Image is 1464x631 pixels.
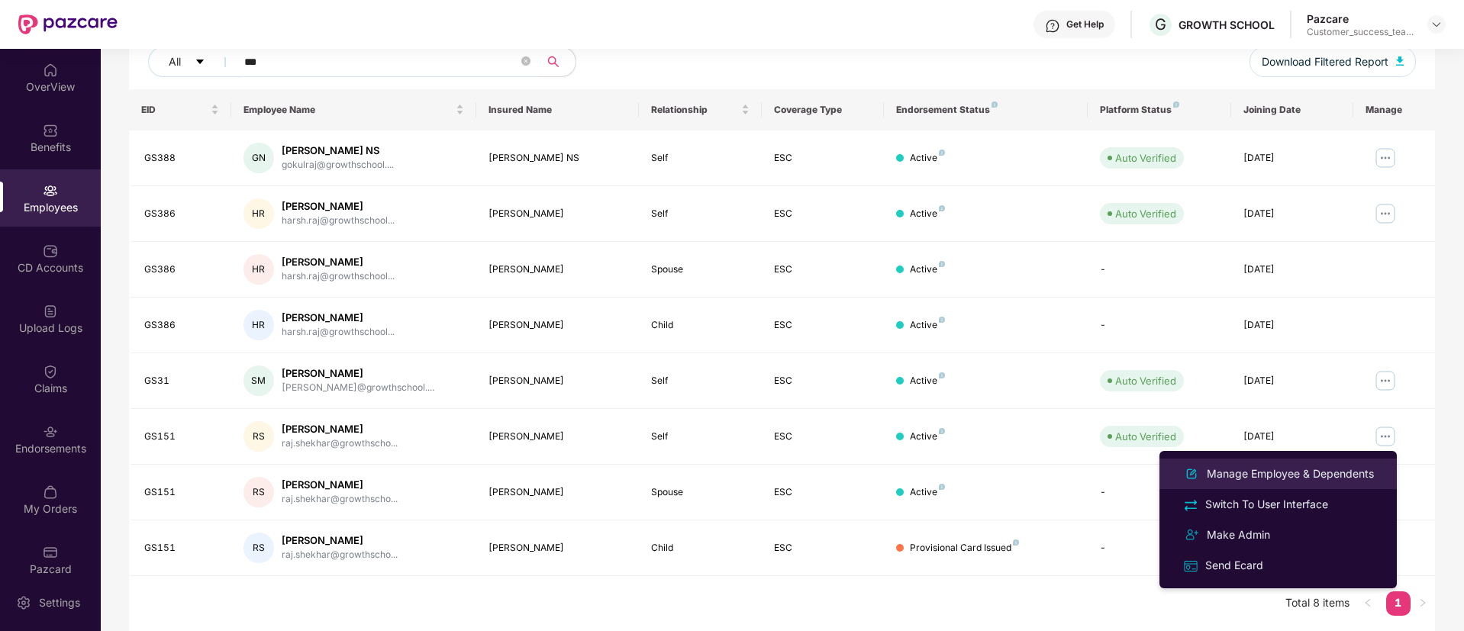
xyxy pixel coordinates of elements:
[144,430,219,444] div: GS151
[1202,557,1266,574] div: Send Ecard
[1411,591,1435,616] li: Next Page
[144,207,219,221] div: GS386
[1045,18,1060,34] img: svg+xml;base64,PHN2ZyBpZD0iSGVscC0zMngzMiIgeG1sbnM9Imh0dHA6Ly93d3cudzMub3JnLzIwMDAvc3ZnIiB3aWR0aD...
[43,243,58,259] img: svg+xml;base64,PHN2ZyBpZD0iQ0RfQWNjb3VudHMiIGRhdGEtbmFtZT0iQ0QgQWNjb3VudHMiIHhtbG5zPSJodHRwOi8vd3...
[910,541,1019,555] div: Provisional Card Issued
[243,198,274,229] div: HR
[1386,591,1411,616] li: 1
[538,47,576,77] button: search
[651,318,749,333] div: Child
[1418,598,1427,607] span: right
[1307,26,1414,38] div: Customer_success_team_lead
[1243,374,1341,388] div: [DATE]
[1182,497,1199,513] img: svg+xml;base64,PHN2ZyB4bWxucz0iaHR0cDovL3d3dy53My5vcmcvMjAwMC9zdmciIHdpZHRoPSIyNCIgaGVpZ2h0PSIyNC...
[651,485,749,500] div: Spouse
[1115,150,1176,166] div: Auto Verified
[243,254,274,285] div: HR
[144,541,219,555] div: GS151
[243,143,274,173] div: GN
[1243,430,1341,444] div: [DATE]
[1088,465,1230,520] td: -
[282,366,434,381] div: [PERSON_NAME]
[1356,591,1380,616] li: Previous Page
[489,374,627,388] div: [PERSON_NAME]
[521,55,530,69] span: close-circle
[939,317,945,323] img: svg+xml;base64,PHN2ZyB4bWxucz0iaHR0cDovL3d3dy53My5vcmcvMjAwMC9zdmciIHdpZHRoPSI4IiBoZWlnaHQ9IjgiIH...
[939,205,945,211] img: svg+xml;base64,PHN2ZyB4bWxucz0iaHR0cDovL3d3dy53My5vcmcvMjAwMC9zdmciIHdpZHRoPSI4IiBoZWlnaHQ9IjgiIH...
[1386,591,1411,614] a: 1
[43,424,58,439] img: svg+xml;base64,PHN2ZyBpZD0iRW5kb3JzZW1lbnRzIiB4bWxucz0iaHR0cDovL3d3dy53My5vcmcvMjAwMC9zdmciIHdpZH...
[476,89,640,130] th: Insured Name
[282,158,394,172] div: gokulraj@growthschool....
[282,199,395,214] div: [PERSON_NAME]
[1307,11,1414,26] div: Pazcare
[18,14,118,34] img: New Pazcare Logo
[489,318,627,333] div: [PERSON_NAME]
[43,545,58,560] img: svg+xml;base64,PHN2ZyBpZD0iUGF6Y2FyZCIgeG1sbnM9Imh0dHA6Ly93d3cudzMub3JnLzIwMDAvc3ZnIiB3aWR0aD0iMj...
[489,207,627,221] div: [PERSON_NAME]
[282,269,395,284] div: harsh.raj@growthschool...
[910,318,945,333] div: Active
[992,101,998,108] img: svg+xml;base64,PHN2ZyB4bWxucz0iaHR0cDovL3d3dy53My5vcmcvMjAwMC9zdmciIHdpZHRoPSI4IiBoZWlnaHQ9IjgiIH...
[1088,520,1230,576] td: -
[1250,47,1416,77] button: Download Filtered Report
[1373,146,1398,170] img: manageButton
[651,541,749,555] div: Child
[774,485,872,500] div: ESC
[144,262,219,277] div: GS386
[141,104,208,116] span: EID
[1373,369,1398,393] img: manageButton
[1013,539,1019,546] img: svg+xml;base64,PHN2ZyB4bWxucz0iaHR0cDovL3d3dy53My5vcmcvMjAwMC9zdmciIHdpZHRoPSI4IiBoZWlnaHQ9IjgiIH...
[939,372,945,378] img: svg+xml;base64,PHN2ZyB4bWxucz0iaHR0cDovL3d3dy53My5vcmcvMjAwMC9zdmciIHdpZHRoPSI4IiBoZWlnaHQ9IjgiIH...
[651,374,749,388] div: Self
[169,53,181,70] span: All
[910,151,945,166] div: Active
[282,311,395,325] div: [PERSON_NAME]
[43,364,58,379] img: svg+xml;base64,PHN2ZyBpZD0iQ2xhaW0iIHhtbG5zPSJodHRwOi8vd3d3LnczLm9yZy8yMDAwL3N2ZyIgd2lkdGg9IjIwIi...
[489,262,627,277] div: [PERSON_NAME]
[144,151,219,166] div: GS388
[144,485,219,500] div: GS151
[43,304,58,319] img: svg+xml;base64,PHN2ZyBpZD0iVXBsb2FkX0xvZ3MiIGRhdGEtbmFtZT0iVXBsb2FkIExvZ3MiIHhtbG5zPSJodHRwOi8vd3...
[243,365,274,396] div: SM
[651,207,749,221] div: Self
[243,477,274,507] div: RS
[1396,56,1404,66] img: svg+xml;base64,PHN2ZyB4bWxucz0iaHR0cDovL3d3dy53My5vcmcvMjAwMC9zdmciIHhtbG5zOnhsaW5rPSJodHRwOi8vd3...
[282,492,398,507] div: raj.shekhar@growthscho...
[639,89,761,130] th: Relationship
[1204,526,1273,543] div: Make Admin
[243,104,453,116] span: Employee Name
[1262,53,1388,70] span: Download Filtered Report
[1115,206,1176,221] div: Auto Verified
[43,63,58,78] img: svg+xml;base64,PHN2ZyBpZD0iSG9tZSIgeG1sbnM9Imh0dHA6Ly93d3cudzMub3JnLzIwMDAvc3ZnIiB3aWR0aD0iMjAiIG...
[910,262,945,277] div: Active
[34,594,85,610] div: Settings
[144,374,219,388] div: GS31
[1363,598,1372,607] span: left
[282,478,398,492] div: [PERSON_NAME]
[1243,262,1341,277] div: [DATE]
[148,47,241,77] button: Allcaret-down
[1179,18,1275,32] div: GROWTH SCHOOL
[282,214,395,228] div: harsh.raj@growthschool...
[243,533,274,563] div: RS
[1204,465,1377,482] div: Manage Employee & Dependents
[1066,18,1104,31] div: Get Help
[1243,207,1341,221] div: [DATE]
[774,430,872,444] div: ESC
[910,207,945,221] div: Active
[774,262,872,277] div: ESC
[939,484,945,490] img: svg+xml;base64,PHN2ZyB4bWxucz0iaHR0cDovL3d3dy53My5vcmcvMjAwMC9zdmciIHdpZHRoPSI4IiBoZWlnaHQ9IjgiIH...
[651,430,749,444] div: Self
[1088,298,1230,353] td: -
[1430,18,1443,31] img: svg+xml;base64,PHN2ZyBpZD0iRHJvcGRvd24tMzJ4MzIiIHhtbG5zPSJodHRwOi8vd3d3LnczLm9yZy8yMDAwL3N2ZyIgd2...
[144,318,219,333] div: GS386
[939,428,945,434] img: svg+xml;base64,PHN2ZyB4bWxucz0iaHR0cDovL3d3dy53My5vcmcvMjAwMC9zdmciIHdpZHRoPSI4IiBoZWlnaHQ9IjgiIH...
[774,541,872,555] div: ESC
[774,318,872,333] div: ESC
[651,262,749,277] div: Spouse
[774,151,872,166] div: ESC
[43,485,58,500] img: svg+xml;base64,PHN2ZyBpZD0iTXlfT3JkZXJzIiBkYXRhLW5hbWU9Ik15IE9yZGVycyIgeG1sbnM9Imh0dHA6Ly93d3cudz...
[1373,424,1398,449] img: manageButton
[1285,591,1350,616] li: Total 8 items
